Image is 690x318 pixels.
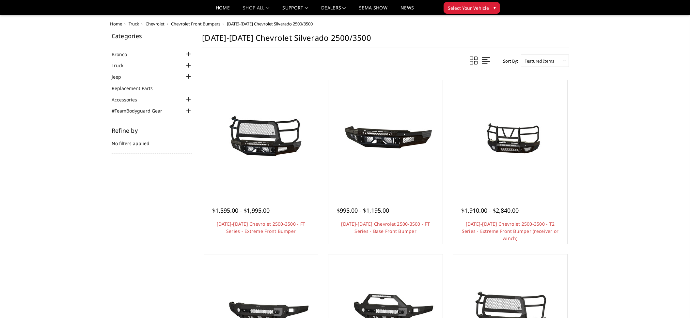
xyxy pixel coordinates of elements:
a: [DATE]-[DATE] Chevrolet 2500-3500 - FT Series - Base Front Bumper [341,221,430,234]
a: Chevrolet Front Bumpers [171,21,220,27]
a: Accessories [112,96,145,103]
span: ▾ [494,4,496,11]
a: Support [282,6,308,15]
span: $1,910.00 - $2,840.00 [461,206,519,214]
span: [DATE]-[DATE] Chevrolet Silverado 2500/3500 [227,21,313,27]
a: 2024-2025 Chevrolet 2500-3500 - T2 Series - Extreme Front Bumper (receiver or winch) 2024-2025 Ch... [455,82,566,193]
span: $995.00 - $1,195.00 [337,206,389,214]
a: News [400,6,414,15]
a: Bronco [112,51,135,58]
a: Truck [129,21,139,27]
a: [DATE]-[DATE] Chevrolet 2500-3500 - FT Series - Extreme Front Bumper [217,221,306,234]
span: $1,595.00 - $1,995.00 [212,206,270,214]
a: Home [216,6,230,15]
h1: [DATE]-[DATE] Chevrolet Silverado 2500/3500 [202,33,569,48]
a: SEMA Show [359,6,387,15]
a: shop all [243,6,269,15]
a: 2024-2025 Chevrolet 2500-3500 - FT Series - Base Front Bumper 2024-2025 Chevrolet 2500-3500 - FT ... [330,82,441,193]
a: Truck [112,62,132,69]
h5: Categories [112,33,193,39]
a: #TeamBodyguard Gear [112,107,170,114]
a: Home [110,21,122,27]
div: No filters applied [112,128,193,154]
span: Select Your Vehicle [448,5,489,11]
a: Jeep [112,73,129,80]
a: [DATE]-[DATE] Chevrolet 2500-3500 - T2 Series - Extreme Front Bumper (receiver or winch) [462,221,559,241]
h5: Refine by [112,128,193,133]
button: Select Your Vehicle [444,2,500,14]
a: Dealers [321,6,346,15]
a: 2024-2025 Chevrolet 2500-3500 - FT Series - Extreme Front Bumper 2024-2025 Chevrolet 2500-3500 - ... [206,82,317,193]
a: Replacement Parts [112,85,161,92]
a: Chevrolet [146,21,165,27]
label: Sort By: [499,56,518,66]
